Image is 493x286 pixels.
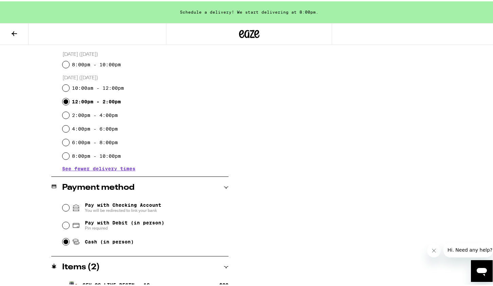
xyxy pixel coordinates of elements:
label: 2:00pm - 4:00pm [72,111,118,117]
label: 6:00pm - 8:00pm [72,138,118,144]
h2: Payment method [62,182,134,190]
iframe: Close message [427,242,441,256]
span: Cash (in person) [85,238,134,243]
p: [DATE] ([DATE]) [62,50,229,56]
label: 8:00pm - 10:00pm [72,61,121,66]
h2: Items ( 2 ) [62,262,100,270]
label: 8:00pm - 10:00pm [72,152,121,157]
label: 4:00pm - 6:00pm [72,125,118,130]
span: Pay with Checking Account [85,201,161,212]
button: See fewer delivery times [62,165,135,170]
iframe: Message from company [443,241,493,256]
span: Pin required [85,224,164,230]
label: 12:00pm - 2:00pm [72,98,121,103]
span: You will be redirected to link your bank [85,206,161,212]
iframe: Button to launch messaging window [471,259,493,281]
label: 10:00am - 12:00pm [72,84,124,89]
span: Pay with Debit (in person) [85,219,164,224]
p: [DATE] ([DATE]) [62,73,229,80]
